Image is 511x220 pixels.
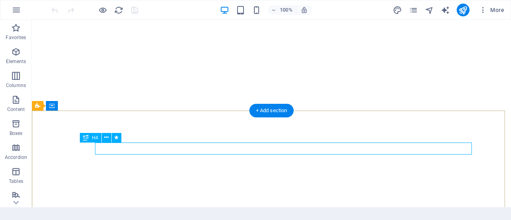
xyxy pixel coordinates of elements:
[7,106,25,113] p: Content
[114,5,123,15] button: reload
[441,6,450,15] i: AI Writer
[476,4,507,16] button: More
[92,135,98,140] span: H4
[5,154,27,161] p: Accordion
[425,6,434,15] i: Navigator
[250,104,294,117] div: + Add section
[6,82,26,89] p: Columns
[268,5,296,15] button: 100%
[393,5,402,15] button: design
[409,5,418,15] button: pages
[479,6,504,14] span: More
[441,5,450,15] button: text_generator
[10,130,23,137] p: Boxes
[6,58,26,65] p: Elements
[6,34,26,41] p: Favorites
[301,6,308,14] i: On resize automatically adjust zoom level to fit chosen device.
[457,4,469,16] button: publish
[98,5,107,15] button: Click here to leave preview mode and continue editing
[280,5,293,15] h6: 100%
[393,6,402,15] i: Design (Ctrl+Alt+Y)
[409,6,418,15] i: Pages (Ctrl+Alt+S)
[425,5,434,15] button: navigator
[9,178,23,184] p: Tables
[458,6,467,15] i: Publish
[114,6,123,15] i: Reload page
